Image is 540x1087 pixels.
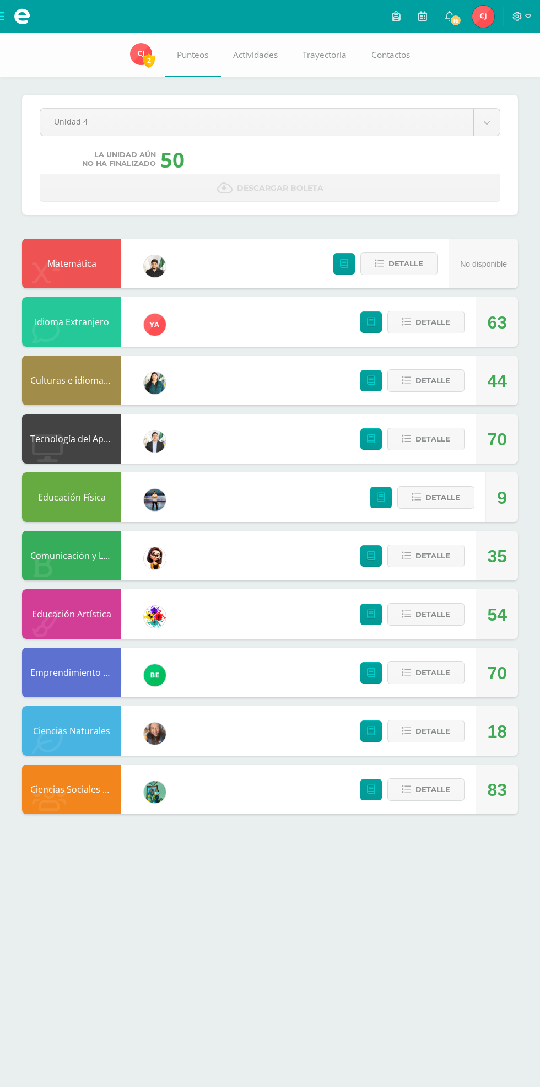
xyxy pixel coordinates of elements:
img: 8286b9a544571e995a349c15127c7be6.png [144,723,166,745]
div: Ciencias Sociales y Formación Ciudadana [22,765,121,814]
img: f58bb6038ea3a85f08ed05377cd67300.png [144,372,166,394]
div: 18 [487,707,507,756]
button: Detalle [387,369,465,392]
img: d0a5be8572cbe4fc9d9d910beeabcdaa.png [144,606,166,628]
span: Trayectoria [303,49,347,61]
a: Unidad 4 [40,109,500,136]
div: 50 [160,145,185,174]
span: 16 [450,14,462,26]
img: a5e710364e73df65906ee1fa578590e2.png [144,255,166,277]
button: Detalle [387,428,465,450]
span: Unidad 4 [54,109,460,134]
span: Contactos [371,49,410,61]
div: 35 [487,531,507,581]
span: Detalle [415,663,450,683]
div: 9 [497,473,507,523]
div: 70 [487,415,507,464]
img: aa2172f3e2372f881a61fb647ea0edf1.png [144,431,166,453]
button: Detalle [387,661,465,684]
button: Detalle [360,252,438,275]
span: Descargar boleta [237,175,323,202]
span: Detalle [415,779,450,800]
span: Detalle [415,721,450,741]
button: Detalle [387,545,465,567]
button: Detalle [387,603,465,626]
span: 2 [143,53,155,67]
div: Ciencias Naturales [22,706,121,756]
div: Culturas e idiomas mayas Garífuna y Xinca L2 [22,356,121,405]
img: bde165c00b944de6c05dcae7d51e2fcc.png [144,489,166,511]
img: 03e148f6b19249712b3b9c7a183a0702.png [130,43,152,65]
div: Emprendimiento para la Productividad y Desarrollo [22,648,121,697]
img: cddb2fafc80e4a6e526b97ae3eca20ef.png [144,547,166,569]
img: 03e148f6b19249712b3b9c7a183a0702.png [472,6,494,28]
div: 54 [487,590,507,639]
div: 63 [487,298,507,347]
div: 83 [487,765,507,815]
button: Detalle [387,720,465,742]
span: Detalle [415,370,450,391]
button: Detalle [397,486,474,509]
div: 44 [487,356,507,406]
div: Idioma Extranjero [22,297,121,347]
img: b3df963adb6106740b98dae55d89aff1.png [144,781,166,803]
span: Detalle [415,429,450,449]
a: Punteos [165,33,221,77]
div: Educación Física [22,472,121,522]
a: Trayectoria [290,33,359,77]
div: Comunicación y Lenguaje L1 [22,531,121,580]
div: 70 [487,648,507,698]
img: b85866ae7f275142dc9a325ef37a630d.png [144,664,166,686]
div: Educación Artística [22,589,121,639]
div: Tecnología del Aprendizaje y Comunicación [22,414,121,464]
span: Detalle [415,546,450,566]
span: Actividades [233,49,278,61]
button: Detalle [387,778,465,801]
span: Detalle [415,604,450,625]
a: Contactos [359,33,423,77]
img: 90ee13623fa7c5dbc2270dab131931b4.png [144,314,166,336]
span: Detalle [388,254,423,274]
span: Punteos [177,49,208,61]
span: La unidad aún no ha finalizado [82,150,156,168]
a: Actividades [221,33,290,77]
div: Matemática [22,239,121,288]
button: Detalle [387,311,465,333]
span: Detalle [425,487,460,508]
span: No disponible [460,260,507,268]
span: Detalle [415,312,450,332]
